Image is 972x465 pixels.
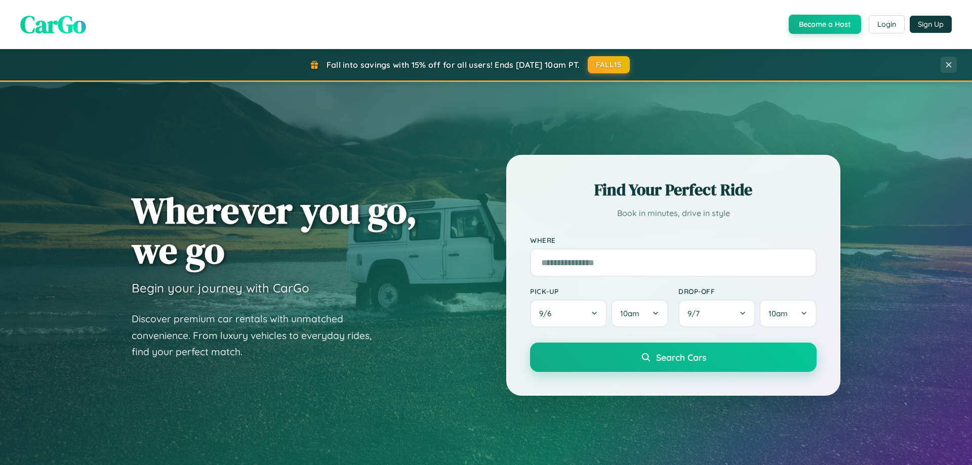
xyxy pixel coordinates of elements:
[327,60,580,70] span: Fall into savings with 15% off for all users! Ends [DATE] 10am PT.
[678,300,755,327] button: 9/7
[132,190,417,270] h1: Wherever you go, we go
[678,287,817,295] label: Drop-off
[530,343,817,372] button: Search Cars
[768,309,788,318] span: 10am
[620,309,639,318] span: 10am
[611,300,668,327] button: 10am
[530,179,817,201] h2: Find Your Perfect Ride
[539,309,556,318] span: 9 / 6
[132,280,309,295] h3: Begin your journey with CarGo
[656,352,706,363] span: Search Cars
[530,236,817,244] label: Where
[530,206,817,221] p: Book in minutes, drive in style
[910,16,952,33] button: Sign Up
[687,309,705,318] span: 9 / 7
[530,287,668,295] label: Pick-up
[759,300,817,327] button: 10am
[869,15,905,33] button: Login
[530,300,607,327] button: 9/6
[132,311,385,360] p: Discover premium car rentals with unmatched convenience. From luxury vehicles to everyday rides, ...
[20,8,86,41] span: CarGo
[789,15,861,34] button: Become a Host
[588,56,630,73] button: FALL15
